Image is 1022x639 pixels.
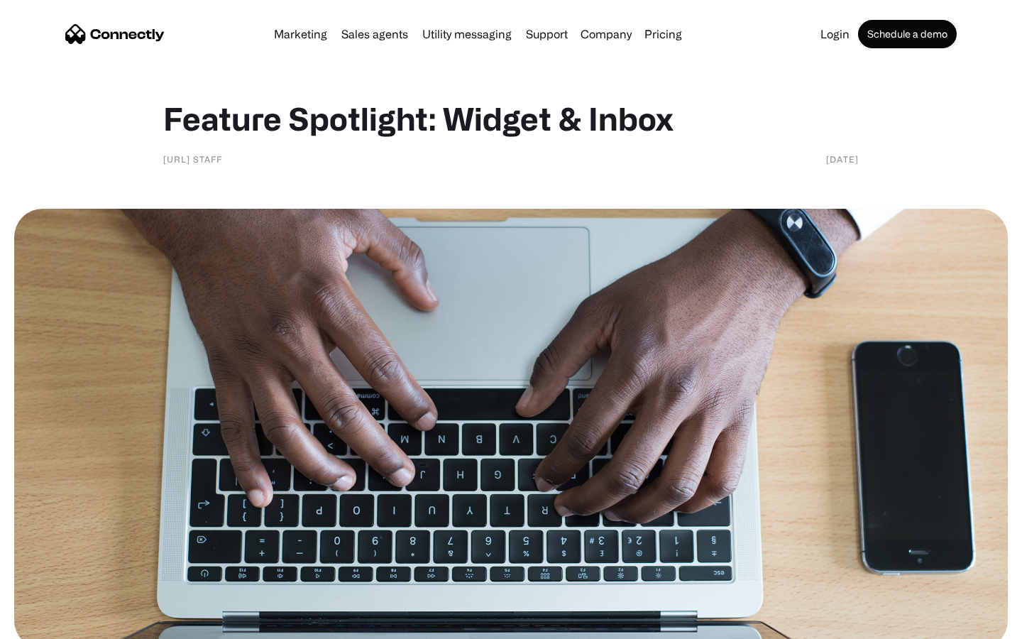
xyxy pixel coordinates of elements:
div: [DATE] [826,152,859,166]
a: Schedule a demo [858,20,957,48]
a: Pricing [639,28,688,40]
aside: Language selected: English [14,614,85,634]
a: Support [520,28,573,40]
h1: Feature Spotlight: Widget & Inbox [163,99,859,138]
a: Marketing [268,28,333,40]
a: Utility messaging [417,28,517,40]
a: Sales agents [336,28,414,40]
ul: Language list [28,614,85,634]
div: Company [581,24,632,44]
a: Login [815,28,855,40]
div: [URL] staff [163,152,222,166]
